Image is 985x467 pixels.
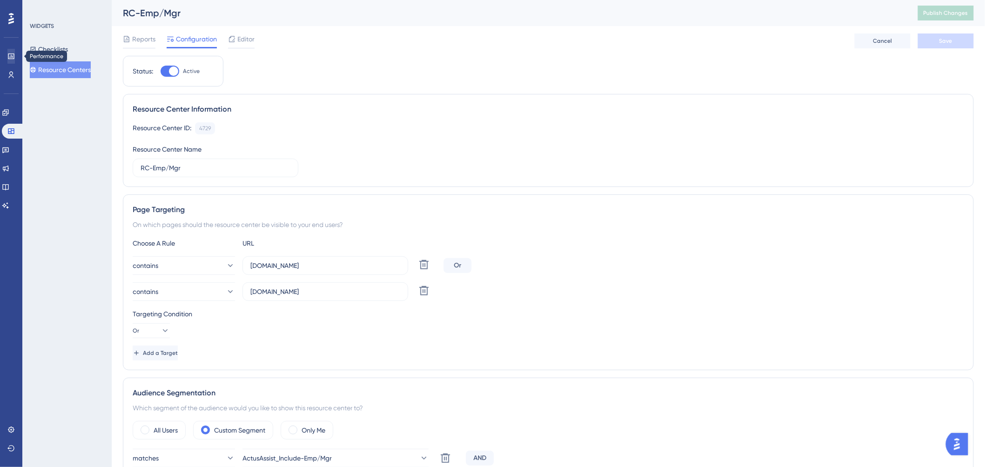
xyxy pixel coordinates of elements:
[133,256,235,275] button: contains
[30,61,91,78] button: Resource Centers
[133,122,191,134] div: Resource Center ID:
[924,9,968,17] span: Publish Changes
[302,425,325,436] label: Only Me
[918,33,974,48] button: Save
[30,22,54,30] div: WIDGETS
[133,327,139,334] span: Or
[133,66,153,77] div: Status:
[154,425,178,436] label: All Users
[133,204,964,215] div: Page Targeting
[855,33,911,48] button: Cancel
[133,286,158,297] span: contains
[183,67,200,75] span: Active
[133,104,964,115] div: Resource Center Information
[143,349,178,357] span: Add a Target
[237,33,255,45] span: Editor
[243,238,345,249] div: URL
[250,260,400,271] input: yourwebsite.com/path
[243,453,332,464] span: ActusAssist_Include-Emp/Mgr
[133,323,170,338] button: Or
[466,451,494,466] div: AND
[214,425,265,436] label: Custom Segment
[123,7,895,20] div: RC-Emp/Mgr
[918,6,974,20] button: Publish Changes
[250,287,400,297] input: yourwebsite.com/path
[176,33,217,45] span: Configuration
[141,163,290,173] input: Type your Resource Center name
[133,402,964,414] div: Which segment of the audience would you like to show this resource center to?
[132,33,155,45] span: Reports
[133,238,235,249] div: Choose A Rule
[133,260,158,271] span: contains
[133,387,964,399] div: Audience Segmentation
[133,346,178,360] button: Add a Target
[133,219,964,230] div: On which pages should the resource center be visible to your end users?
[133,144,202,155] div: Resource Center Name
[133,453,159,464] span: matches
[133,308,964,320] div: Targeting Condition
[30,41,68,58] button: Checklists
[133,282,235,301] button: contains
[444,258,472,273] div: Or
[939,37,952,45] span: Save
[946,430,974,458] iframe: UserGuiding AI Assistant Launcher
[199,125,211,132] div: 4729
[873,37,892,45] span: Cancel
